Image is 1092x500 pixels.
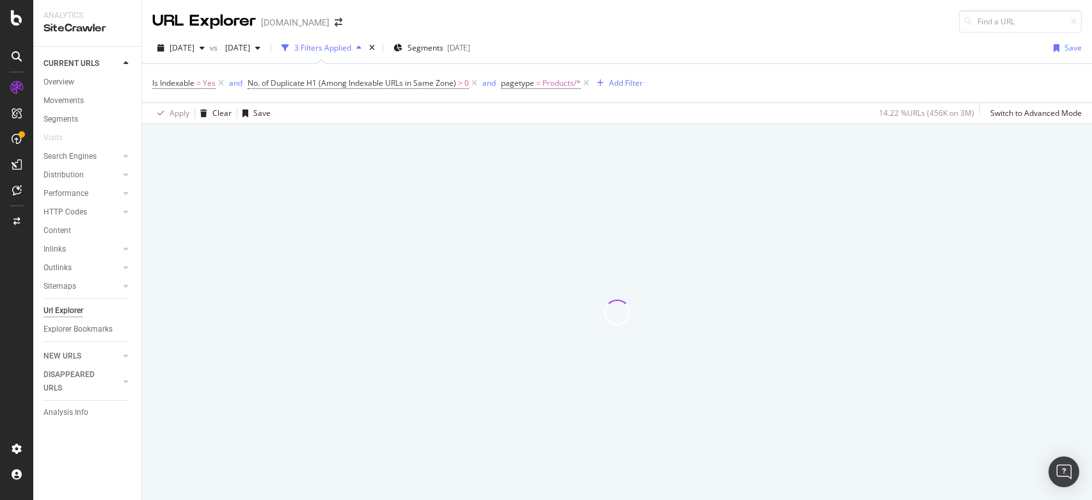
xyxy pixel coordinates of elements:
span: 2025 Aug. 18th [170,42,194,53]
a: CURRENT URLS [44,57,120,70]
div: and [482,77,496,88]
span: Is Indexable [152,77,194,88]
a: DISAPPEARED URLS [44,368,120,395]
div: Url Explorer [44,304,83,318]
div: Visits [44,131,63,145]
a: NEW URLS [44,350,120,363]
div: Apply [170,108,189,118]
button: and [482,77,496,89]
div: Performance [44,187,88,200]
button: Switch to Advanced Mode [985,103,1082,124]
button: [DATE] [152,38,210,58]
div: Open Intercom Messenger [1048,456,1079,487]
button: 3 Filters Applied [276,38,367,58]
button: Add Filter [592,76,643,91]
a: Search Engines [44,150,120,163]
div: arrow-right-arrow-left [335,18,342,27]
a: Movements [44,94,132,108]
span: > [458,77,463,88]
div: Switch to Advanced Mode [990,108,1082,118]
span: vs [210,42,220,53]
div: Sitemaps [44,280,76,293]
a: Explorer Bookmarks [44,323,132,336]
span: Products/* [542,74,581,92]
a: Analysis Info [44,406,132,419]
div: Save [1064,42,1082,53]
button: Segments[DATE] [388,38,475,58]
div: and [229,77,242,88]
span: = [536,77,541,88]
div: Inlinks [44,243,66,256]
a: Distribution [44,168,120,182]
div: Add Filter [609,77,643,88]
a: Url Explorer [44,304,132,318]
div: Segments [44,113,78,126]
a: Outlinks [44,261,120,275]
div: Analysis Info [44,406,88,419]
a: Overview [44,76,132,89]
div: Movements [44,94,84,108]
button: Apply [152,103,189,124]
div: Search Engines [44,150,97,163]
a: Segments [44,113,132,126]
div: Distribution [44,168,84,182]
div: Analytics [44,10,131,21]
a: Performance [44,187,120,200]
button: Save [1048,38,1082,58]
div: SiteCrawler [44,21,131,36]
div: times [367,42,377,54]
button: and [229,77,242,89]
div: DISAPPEARED URLS [44,368,108,395]
span: = [196,77,201,88]
span: Segments [408,42,443,53]
button: Save [237,103,271,124]
div: Content [44,224,71,238]
div: 3 Filters Applied [294,42,351,53]
a: Sitemaps [44,280,120,293]
button: [DATE] [220,38,265,58]
div: Clear [212,108,232,118]
div: Overview [44,76,74,89]
div: Outlinks [44,261,72,275]
div: NEW URLS [44,350,81,363]
div: [DOMAIN_NAME] [261,16,329,29]
div: [DATE] [447,42,470,53]
span: 2025 Jul. 21st [220,42,250,53]
div: Save [253,108,271,118]
span: 0 [464,74,469,92]
span: No. of Duplicate H1 (Among Indexable URLs in Same Zone) [248,77,456,88]
a: Inlinks [44,243,120,256]
button: Clear [195,103,232,124]
input: Find a URL [959,10,1082,33]
div: CURRENT URLS [44,57,99,70]
span: Yes [203,74,216,92]
span: pagetype [501,77,534,88]
div: Explorer Bookmarks [44,323,113,336]
div: 14.22 % URLs ( 456K on 3M ) [879,108,974,118]
a: Content [44,224,132,238]
a: HTTP Codes [44,206,120,219]
div: URL Explorer [152,10,256,32]
a: Visits [44,131,75,145]
div: HTTP Codes [44,206,87,219]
